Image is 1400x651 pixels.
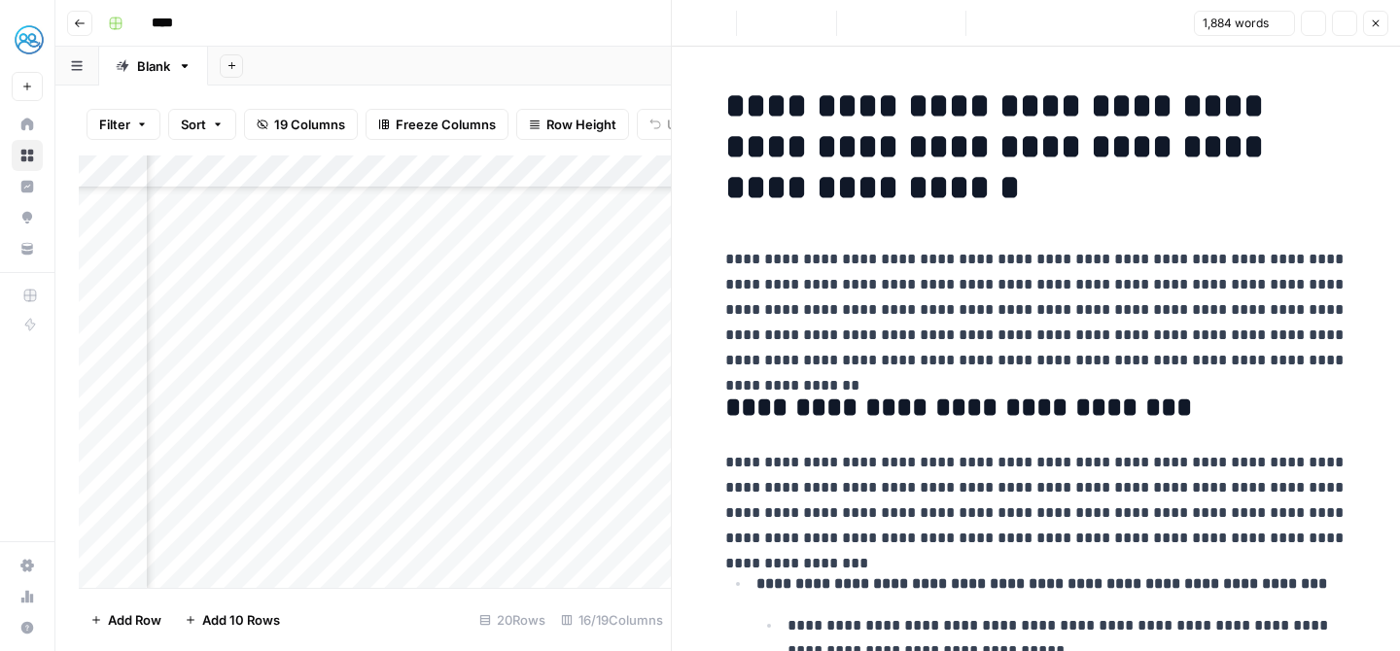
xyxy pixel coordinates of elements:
[12,22,47,57] img: MyHealthTeam Logo
[472,604,553,635] div: 20 Rows
[396,115,496,134] span: Freeze Columns
[553,604,671,635] div: 16/19 Columns
[99,115,130,134] span: Filter
[274,115,345,134] span: 19 Columns
[99,47,208,86] a: Blank
[108,610,161,630] span: Add Row
[79,604,173,635] button: Add Row
[12,550,43,581] a: Settings
[1194,11,1295,36] button: 1,884 words
[12,140,43,171] a: Browse
[12,171,43,202] a: Insights
[12,233,43,264] a: Your Data
[12,612,43,643] button: Help + Support
[546,115,616,134] span: Row Height
[168,109,236,140] button: Sort
[173,604,292,635] button: Add 10 Rows
[637,109,713,140] button: Undo
[366,109,508,140] button: Freeze Columns
[137,56,170,76] div: Blank
[1203,15,1269,32] span: 1,884 words
[12,202,43,233] a: Opportunities
[181,115,206,134] span: Sort
[12,581,43,612] a: Usage
[12,109,43,140] a: Home
[516,109,629,140] button: Row Height
[244,109,358,140] button: 19 Columns
[202,610,280,630] span: Add 10 Rows
[12,16,43,64] button: Workspace: MyHealthTeam
[87,109,160,140] button: Filter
